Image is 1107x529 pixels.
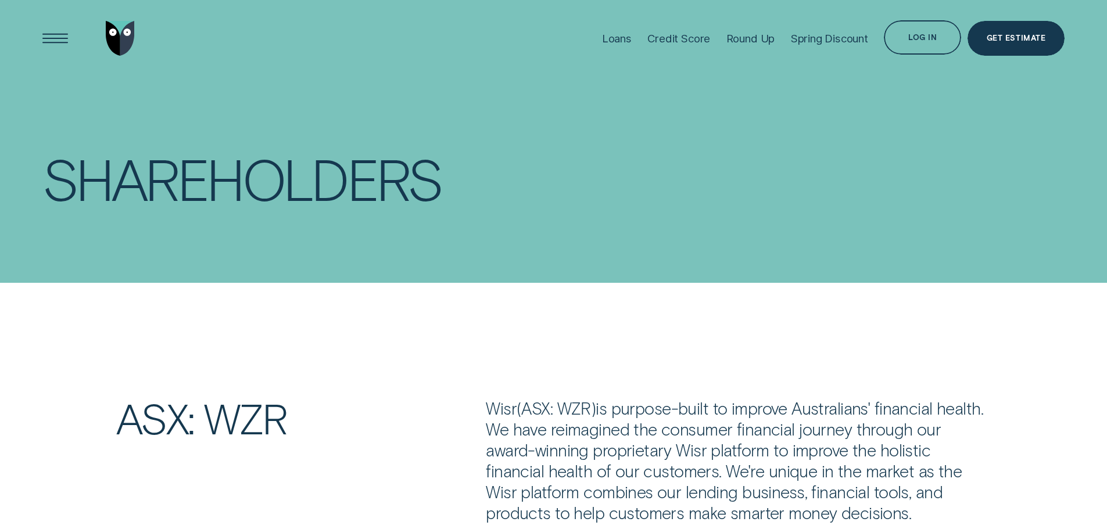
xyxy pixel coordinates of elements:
button: Log in [884,20,961,55]
div: Credit Score [647,32,710,45]
div: Loans [602,32,632,45]
button: Open Menu [38,21,73,56]
div: Round Up [726,32,775,45]
div: Spring Discount [791,32,868,45]
img: Wisr [106,21,135,56]
h2: ASX: WZR [110,398,479,439]
span: ) [591,398,596,418]
a: Get Estimate [968,21,1065,56]
span: ( [517,398,521,418]
p: Wisr ASX: WZR is purpose-built to improve Australians' financial health. We have reimagined the c... [486,398,991,523]
h1: Shareholders [42,152,532,205]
